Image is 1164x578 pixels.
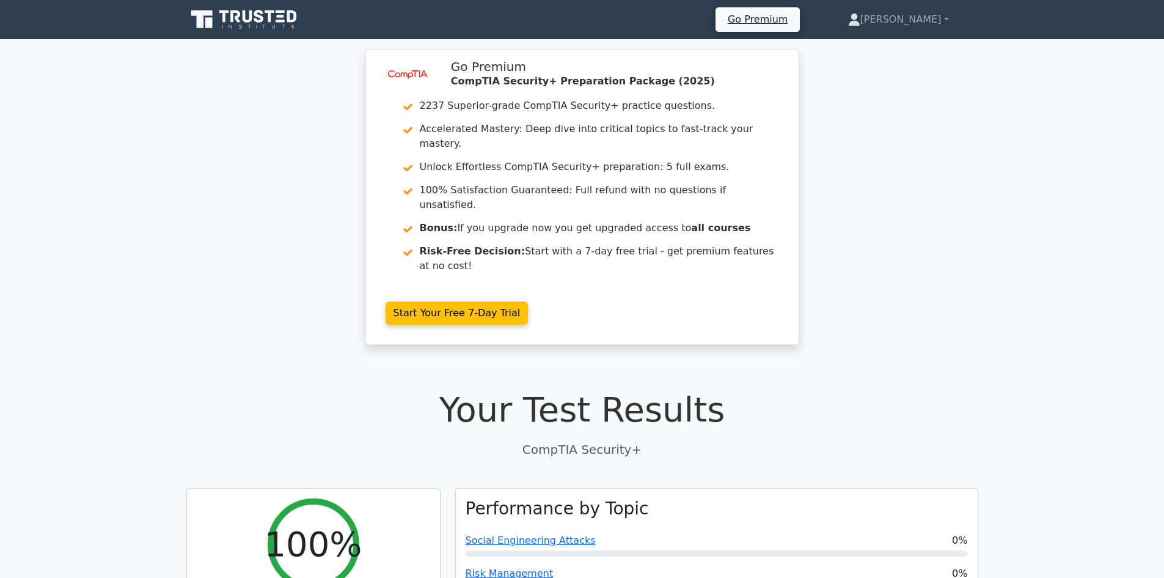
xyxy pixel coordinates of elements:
[186,440,978,459] p: CompTIA Security+
[466,535,596,546] a: Social Engineering Attacks
[952,533,967,548] span: 0%
[264,524,362,565] h2: 100%
[466,498,649,519] h3: Performance by Topic
[386,302,529,325] a: Start Your Free 7-Day Trial
[186,389,978,430] h1: Your Test Results
[720,11,795,28] a: Go Premium
[819,7,978,32] a: [PERSON_NAME]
